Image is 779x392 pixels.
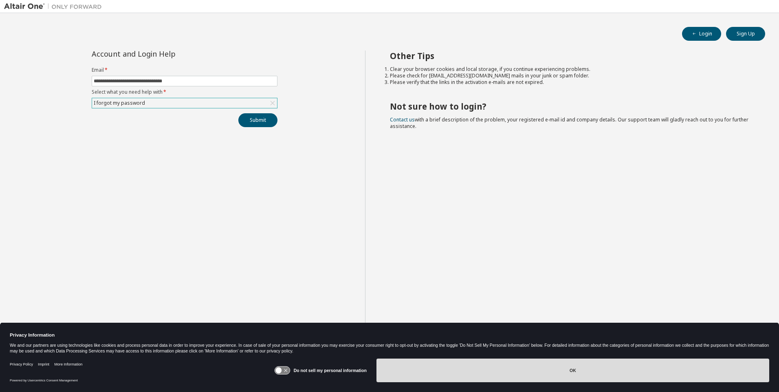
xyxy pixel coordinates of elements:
[390,116,748,130] span: with a brief description of the problem, your registered e-mail id and company details. Our suppo...
[390,116,415,123] a: Contact us
[238,113,277,127] button: Submit
[390,51,751,61] h2: Other Tips
[92,98,277,108] div: I forgot my password
[390,101,751,112] h2: Not sure how to login?
[390,79,751,86] li: Please verify that the links in the activation e-mails are not expired.
[92,99,146,108] div: I forgot my password
[92,67,277,73] label: Email
[682,27,721,41] button: Login
[726,27,765,41] button: Sign Up
[390,66,751,73] li: Clear your browser cookies and local storage, if you continue experiencing problems.
[4,2,106,11] img: Altair One
[92,89,277,95] label: Select what you need help with
[92,51,240,57] div: Account and Login Help
[390,73,751,79] li: Please check for [EMAIL_ADDRESS][DOMAIN_NAME] mails in your junk or spam folder.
